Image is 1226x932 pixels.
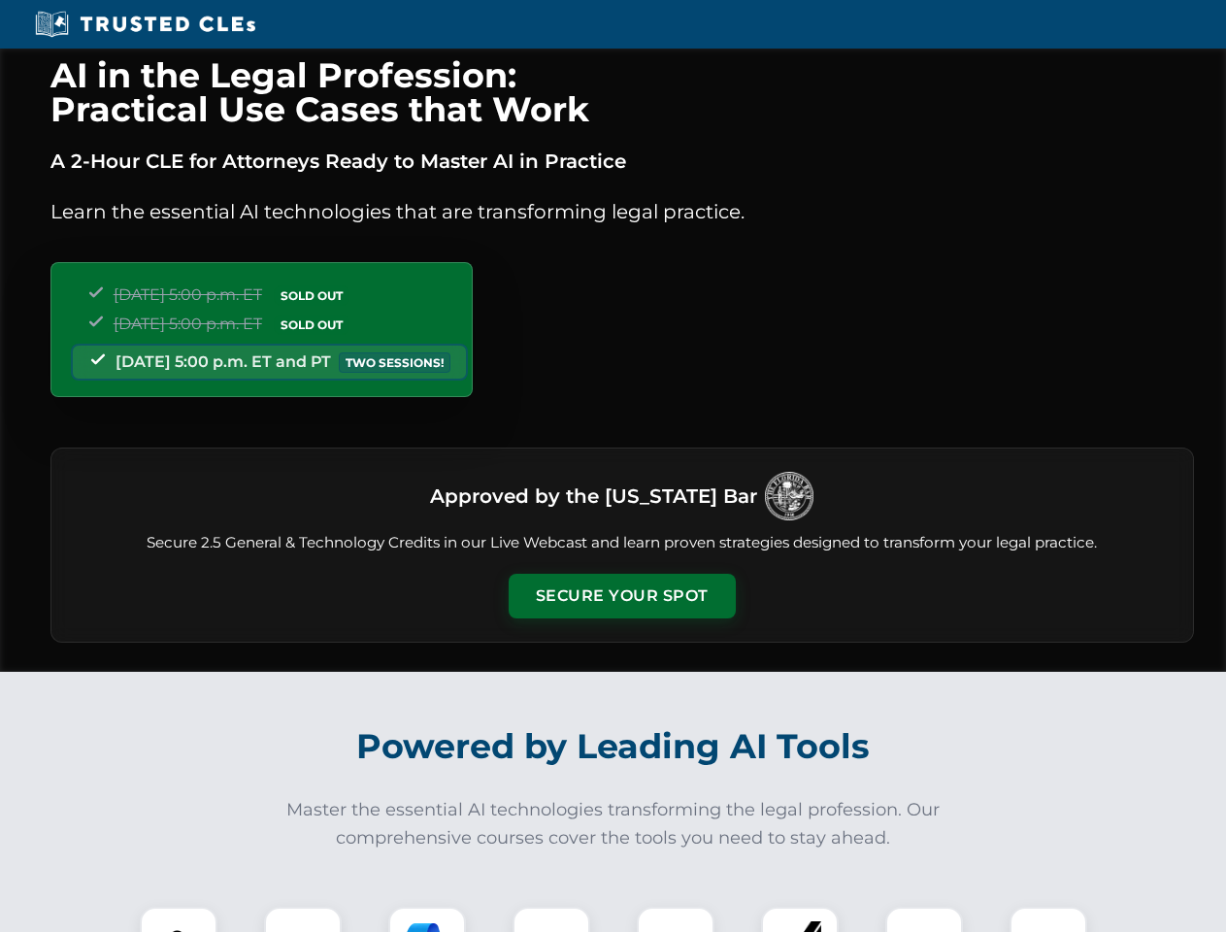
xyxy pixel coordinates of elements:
p: Secure 2.5 General & Technology Credits in our Live Webcast and learn proven strategies designed ... [75,532,1170,554]
span: [DATE] 5:00 p.m. ET [114,315,262,333]
h2: Powered by Leading AI Tools [76,713,1151,781]
p: A 2-Hour CLE for Attorneys Ready to Master AI in Practice [50,146,1194,177]
p: Learn the essential AI technologies that are transforming legal practice. [50,196,1194,227]
img: Logo [765,472,813,520]
h1: AI in the Legal Profession: Practical Use Cases that Work [50,58,1194,126]
span: [DATE] 5:00 p.m. ET [114,285,262,304]
span: SOLD OUT [274,315,349,335]
h3: Approved by the [US_STATE] Bar [430,479,757,514]
img: Trusted CLEs [29,10,261,39]
span: SOLD OUT [274,285,349,306]
p: Master the essential AI technologies transforming the legal profession. Our comprehensive courses... [274,796,953,852]
button: Secure Your Spot [509,574,736,618]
